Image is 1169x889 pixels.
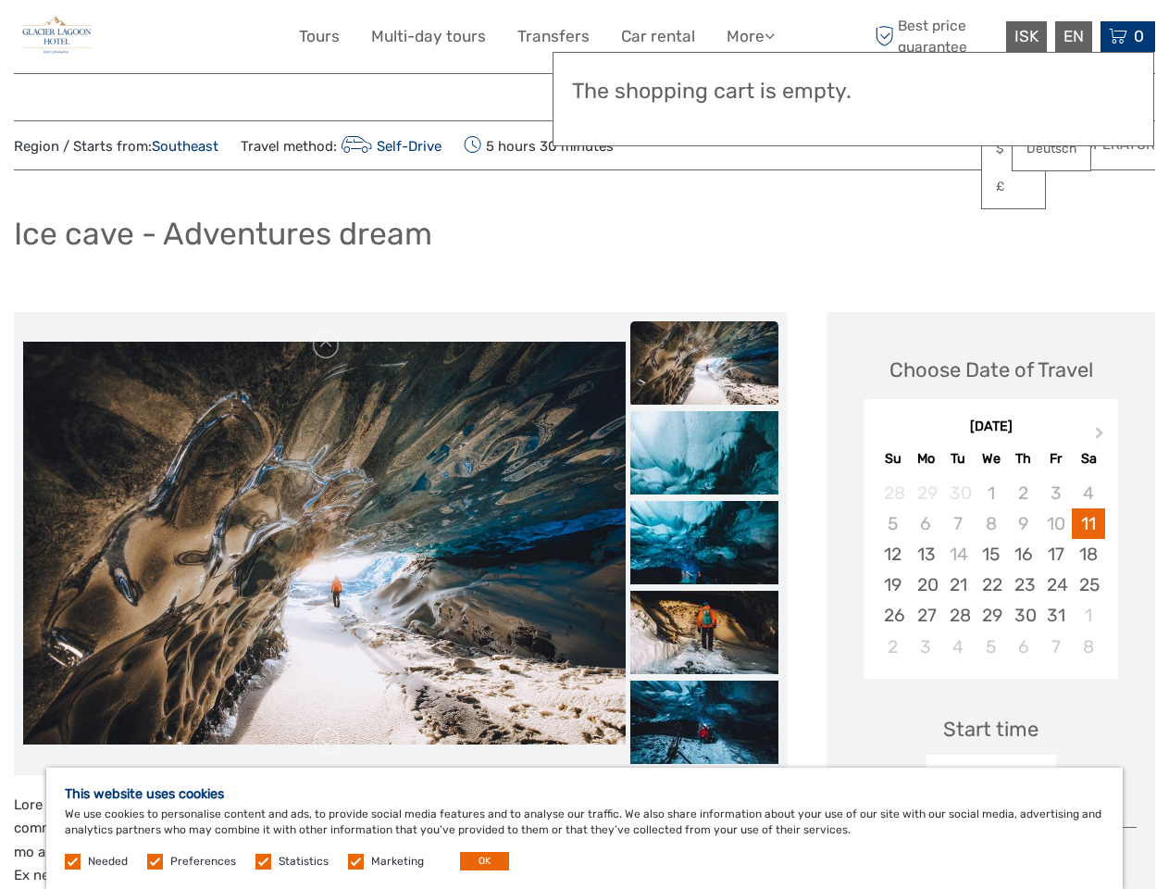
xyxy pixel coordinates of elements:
div: Not available Sunday, October 5th, 2025 [877,508,909,539]
div: Choose Friday, October 17th, 2025 [1039,539,1072,570]
div: We use cookies to personalise content and ads, to provide social media features and to analyse ou... [46,768,1123,889]
div: Choose Wednesday, October 22nd, 2025 [975,570,1007,600]
div: Not available Friday, October 3rd, 2025 [1039,478,1072,508]
a: Deutsch [1013,132,1090,166]
label: Marketing [371,854,424,870]
div: Choose Tuesday, November 4th, 2025 [942,632,975,662]
div: Choose Sunday, October 12th, 2025 [877,539,909,570]
div: Start time [943,715,1038,744]
div: Choose Saturday, October 25th, 2025 [1072,570,1104,600]
div: Choose Sunday, October 26th, 2025 [877,600,909,631]
span: ISK [1014,27,1038,45]
span: Best price guarantee [870,16,1001,56]
button: OK [460,852,509,870]
div: Choose Friday, November 7th, 2025 [1039,632,1072,662]
div: 09:30 [926,755,1056,797]
span: 5 hours 30 minutes [464,132,614,158]
div: Choose Monday, October 20th, 2025 [910,570,942,600]
div: Choose Thursday, October 30th, 2025 [1007,600,1039,631]
div: Not available Tuesday, October 7th, 2025 [942,508,975,539]
span: Region / Starts from: [14,137,218,157]
div: Fr [1039,446,1072,471]
div: Choose Thursday, November 6th, 2025 [1007,632,1039,662]
img: 24a7f5b47bd9474580b1e0872db31cbd_slider_thumbnail.jpg [630,501,778,584]
div: Choose Wednesday, October 29th, 2025 [975,600,1007,631]
label: Statistics [279,854,329,870]
div: Choose Sunday, November 2nd, 2025 [877,632,909,662]
div: Choose Thursday, October 16th, 2025 [1007,539,1039,570]
div: Not available Thursday, October 2nd, 2025 [1007,478,1039,508]
a: Multi-day tours [371,23,486,50]
div: Choose Wednesday, November 5th, 2025 [975,632,1007,662]
div: Not available Thursday, October 9th, 2025 [1007,508,1039,539]
label: Needed [88,854,128,870]
div: Choose Monday, October 13th, 2025 [910,539,942,570]
label: Preferences [170,854,236,870]
div: Choose Monday, October 27th, 2025 [910,600,942,631]
a: £ [982,170,1045,204]
p: We're away right now. Please check back later! [26,32,209,47]
div: Choose Thursday, October 23rd, 2025 [1007,570,1039,600]
button: Open LiveChat chat widget [213,29,235,51]
div: Not available Tuesday, October 14th, 2025 [942,539,975,570]
a: Car rental [621,23,695,50]
h5: This website uses cookies [65,786,1104,802]
img: General Info: [14,14,100,59]
div: Not available Monday, October 6th, 2025 [910,508,942,539]
div: month 2025-10 [869,478,1112,662]
div: Choose Saturday, November 1st, 2025 [1072,600,1104,631]
div: EN [1055,21,1092,52]
div: Not available Wednesday, October 1st, 2025 [975,478,1007,508]
div: Th [1007,446,1039,471]
div: Choose Friday, October 31st, 2025 [1039,600,1072,631]
span: 0 [1131,27,1147,45]
div: Su [877,446,909,471]
div: Not available Tuesday, September 30th, 2025 [942,478,975,508]
div: Sa [1072,446,1104,471]
div: Not available Saturday, October 4th, 2025 [1072,478,1104,508]
img: 10c997b23b6d49868640961251b92352_slider_thumbnail.jpg [630,321,778,405]
div: Choose Saturday, October 11th, 2025 [1072,508,1104,539]
a: More [727,23,775,50]
div: [DATE] [864,418,1118,437]
a: Self-Drive [337,138,441,155]
div: Choose Tuesday, October 21st, 2025 [942,570,975,600]
div: Tu [942,446,975,471]
div: Choose Monday, November 3rd, 2025 [910,632,942,662]
img: 10c997b23b6d49868640961251b92352_main_slider.jpg [23,342,626,744]
div: Choose Date of Travel [889,356,1093,384]
div: Choose Saturday, November 8th, 2025 [1072,632,1104,662]
div: Choose Wednesday, October 15th, 2025 [975,539,1007,570]
img: a011dfaf3dd7471fb9b397c4dc6c1163_slider_thumbnail.jpg [630,681,778,764]
button: Next Month [1087,422,1116,452]
h1: Ice cave - Adventures dream [14,215,432,253]
div: Not available Wednesday, October 8th, 2025 [975,508,1007,539]
a: Southeast [152,138,218,155]
div: Mo [910,446,942,471]
a: Tours [299,23,340,50]
span: Travel method: [241,132,441,158]
a: $ [982,132,1045,166]
div: Choose Tuesday, October 28th, 2025 [942,600,975,631]
div: Choose Sunday, October 19th, 2025 [877,570,909,600]
h3: The shopping cart is empty. [572,79,1135,105]
img: 1d42095de76c4f299b0988750d887492_slider_thumbnail.jpg [630,411,778,495]
div: Choose Friday, October 24th, 2025 [1039,570,1072,600]
div: Not available Sunday, September 28th, 2025 [877,478,909,508]
div: Not available Monday, September 29th, 2025 [910,478,942,508]
div: Not available Friday, October 10th, 2025 [1039,508,1072,539]
img: a2d8b2904cd54c549af70e5900a9540b_slider_thumbnail.jpg [630,591,778,674]
div: Choose Saturday, October 18th, 2025 [1072,539,1104,570]
a: Transfers [517,23,590,50]
div: We [975,446,1007,471]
